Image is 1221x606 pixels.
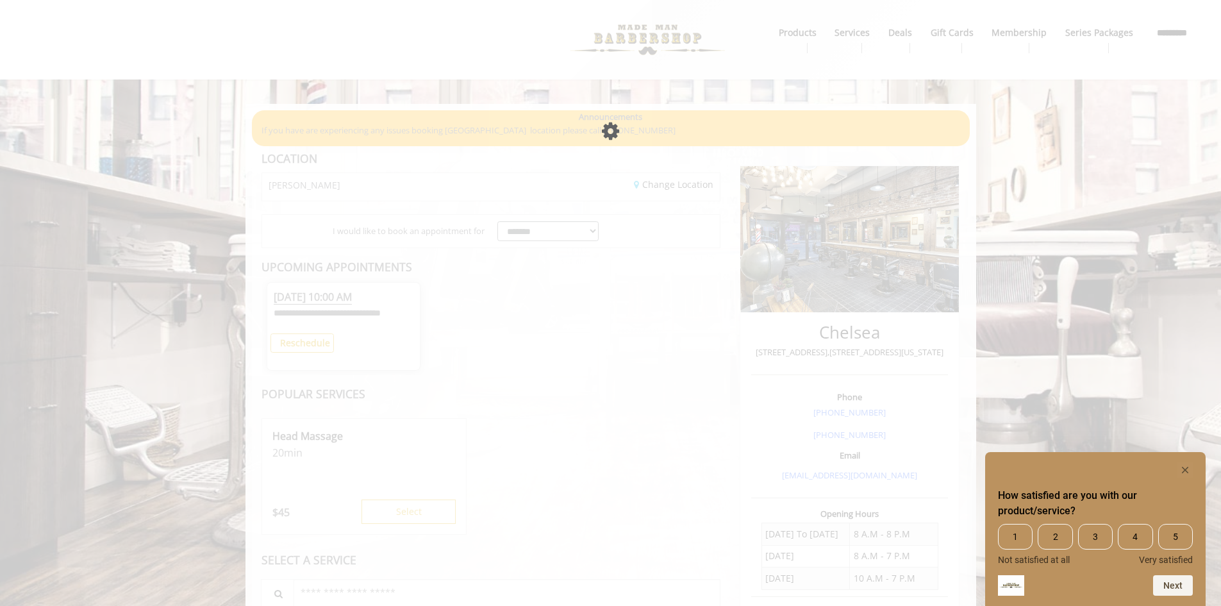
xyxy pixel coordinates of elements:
span: Not satisfied at all [998,555,1070,565]
button: Hide survey [1177,462,1193,478]
span: 4 [1118,524,1152,550]
span: 5 [1158,524,1193,550]
div: How satisfied are you with our product/service? Select an option from 1 to 5, with 1 being Not sa... [998,462,1193,596]
div: How satisfied are you with our product/service? Select an option from 1 to 5, with 1 being Not sa... [998,524,1193,565]
h2: How satisfied are you with our product/service? Select an option from 1 to 5, with 1 being Not sa... [998,488,1193,519]
button: Next question [1153,575,1193,596]
span: 3 [1078,524,1113,550]
span: 2 [1038,524,1072,550]
span: Very satisfied [1139,555,1193,565]
span: 1 [998,524,1033,550]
